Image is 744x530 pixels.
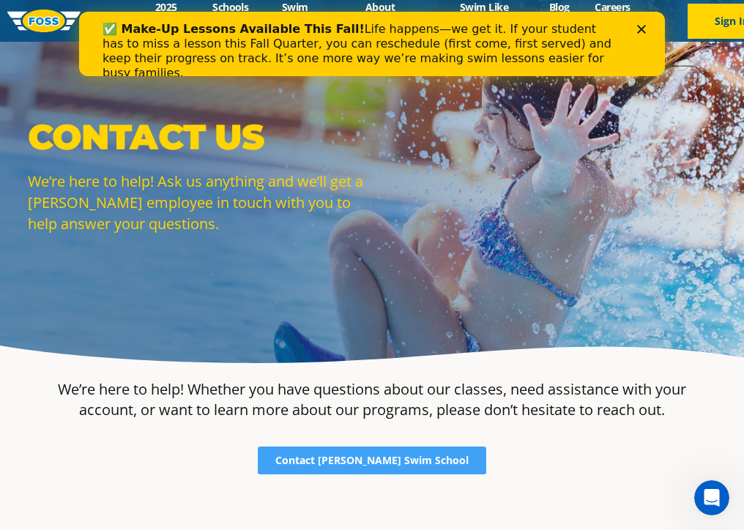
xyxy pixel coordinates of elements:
b: ✅ Make-Up Lessons Available This Fall! [23,10,286,24]
p: We’re here to help! Whether you have questions about our classes, need assistance with your accou... [28,379,716,420]
p: Contact Us [28,115,365,159]
iframe: Intercom live chat [694,480,729,515]
img: FOSS Swim School Logo [7,10,133,32]
span: Contact [PERSON_NAME] Swim School [275,455,469,466]
a: Contact [PERSON_NAME] Swim School [258,447,486,474]
div: Life happens—we get it. If your student has to miss a lesson this Fall Quarter, you can reschedul... [23,10,539,69]
iframe: Intercom live chat banner [79,12,665,76]
p: We’re here to help! Ask us anything and we’ll get a [PERSON_NAME] employee in touch with you to h... [28,171,365,234]
div: Close [558,13,573,22]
